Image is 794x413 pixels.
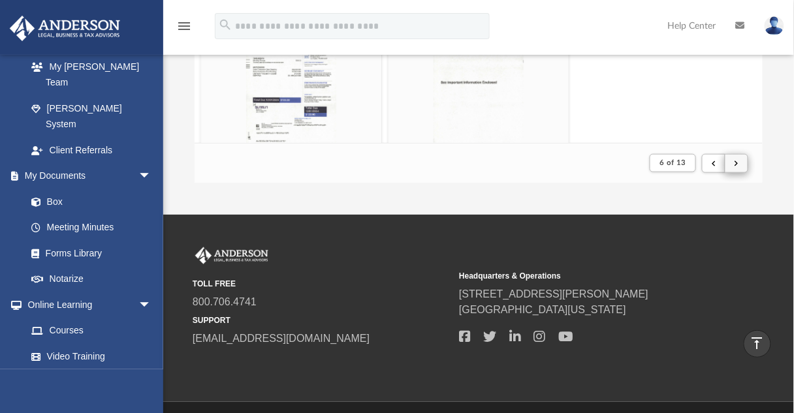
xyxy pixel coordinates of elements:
[218,18,232,32] i: search
[750,335,765,351] i: vertical_align_top
[138,292,165,318] span: arrow_drop_down
[9,292,165,318] a: Online Learningarrow_drop_down
[193,314,450,326] small: SUPPORT
[659,159,686,166] span: 6 of 13
[9,163,165,189] a: My Documentsarrow_drop_down
[459,270,716,282] small: Headquarters & Operations
[18,189,158,215] a: Box
[18,137,165,163] a: Client Referrals
[18,215,165,241] a: Meeting Minutes
[193,247,271,264] img: Anderson Advisors Platinum Portal
[18,240,158,266] a: Forms Library
[650,154,696,172] button: 6 of 13
[193,296,257,307] a: 800.706.4741
[138,163,165,190] span: arrow_drop_down
[18,343,158,369] a: Video Training
[459,288,648,299] a: [STREET_ADDRESS][PERSON_NAME]
[18,318,165,344] a: Courses
[18,266,165,292] a: Notarize
[18,54,158,95] a: My [PERSON_NAME] Team
[176,18,192,34] i: menu
[6,16,124,41] img: Anderson Advisors Platinum Portal
[193,333,370,344] a: [EMAIL_ADDRESS][DOMAIN_NAME]
[18,95,165,137] a: [PERSON_NAME] System
[744,330,771,358] a: vertical_align_top
[459,304,626,315] a: [GEOGRAPHIC_DATA][US_STATE]
[765,16,784,35] img: User Pic
[18,369,165,395] a: Resources
[176,25,192,34] a: menu
[193,278,450,290] small: TOLL FREE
